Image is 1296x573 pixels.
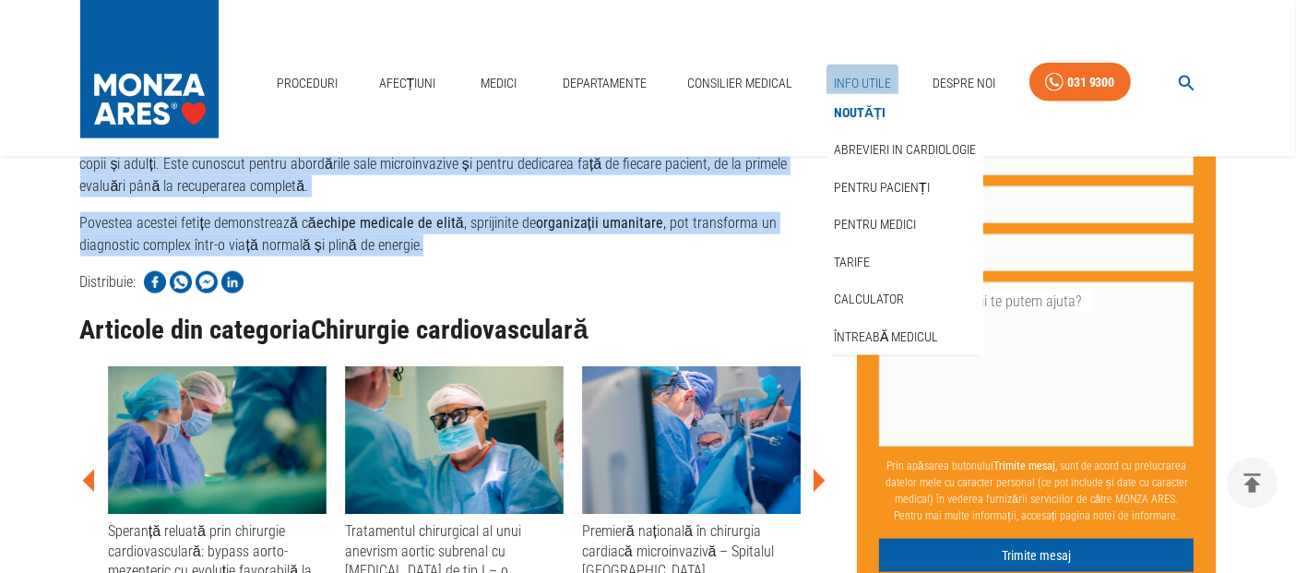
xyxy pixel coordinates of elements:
div: Calculator [826,281,983,318]
a: Pentru medici [830,209,920,240]
div: Întreabă medicul [826,318,983,356]
nav: secondary mailbox folders [826,94,983,356]
a: Consilier Medical [680,65,800,102]
div: 031 9300 [1067,71,1115,94]
a: Proceduri [269,65,345,102]
img: Speranță reluată prin chirurgie cardiovasculară: bypass aorto-mezenteric cu evoluție favorabilă l... [108,366,327,514]
a: Afecțiuni [372,65,444,102]
a: Tarife [830,247,874,278]
p: Prin apăsarea butonului , sunt de acord cu prelucrarea datelor mele cu caracter personal (ce pot ... [879,450,1194,531]
h3: Articole din categoria Chirurgie cardiovasculară [80,316,828,345]
strong: echipe medicale de elită [316,214,464,232]
p: Distribuie: [80,271,137,293]
a: Întreabă medicul [830,322,942,352]
div: Pentru pacienți [826,169,983,207]
p: Povestea acestei fetițe demonstrează că , sprijinite de , pot transforma un diagnostic complex în... [80,212,828,257]
a: Noutăți [830,98,889,128]
button: Trimite mesaj [879,539,1194,573]
a: Pentru pacienți [830,173,933,203]
div: Noutăți [826,94,983,132]
a: Despre Noi [925,65,1003,102]
div: Tarife [826,244,983,281]
strong: organizații umanitare [536,214,663,232]
p: , medic primar chirurgie cardiovasculară, are o experiență remarcabilă în corectarea malformațiil... [80,131,828,197]
img: Share on Facebook [144,271,166,293]
img: Share on WhatsApp [170,271,192,293]
a: 031 9300 [1029,63,1131,102]
img: Share on LinkedIn [221,271,244,293]
a: Info Utile [826,65,898,102]
b: Trimite mesaj [993,460,1055,472]
a: Departamente [555,65,654,102]
a: Medici [470,65,529,102]
div: Pentru medici [826,206,983,244]
button: delete [1227,458,1278,508]
img: Premieră națională în chirurgia cardiacă microinvazivă – Spitalul Monza [582,366,801,514]
img: Tratamentul chirurgical al unui anevrism aortic subrenal cu endoleak de tip I – o intervenție com... [345,366,564,514]
img: Share on Facebook Messenger [196,271,218,293]
div: Abrevieri in cardiologie [826,131,983,169]
a: Abrevieri in cardiologie [830,135,980,165]
a: Calculator [830,284,908,315]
